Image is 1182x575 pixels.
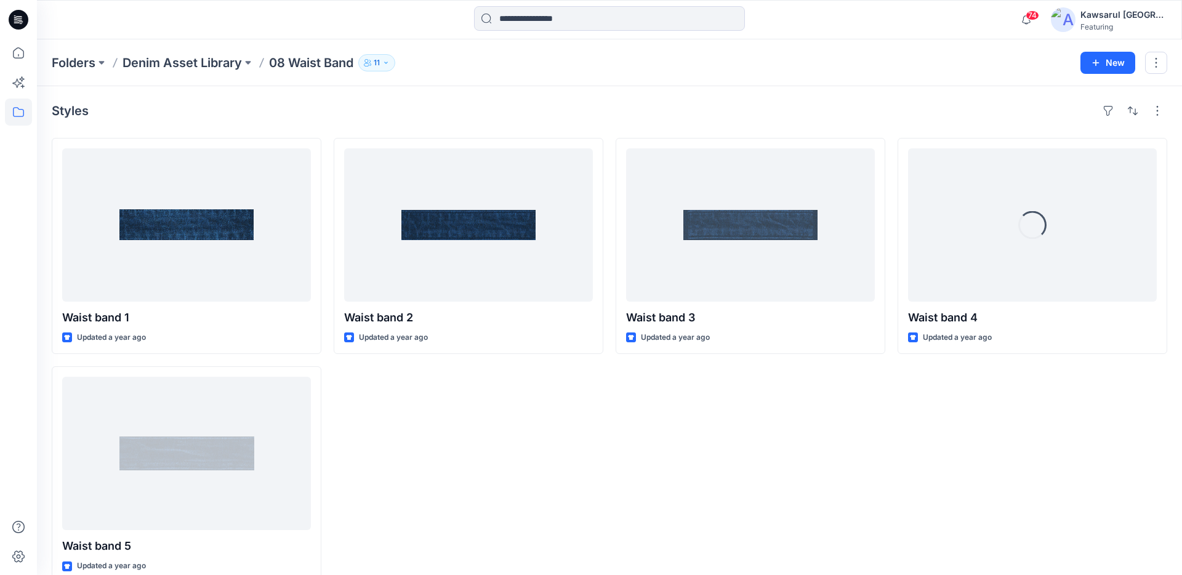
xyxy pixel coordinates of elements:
a: Waist band 5 [62,377,311,530]
button: 11 [358,54,395,71]
p: 11 [374,56,380,70]
span: 74 [1026,10,1039,20]
p: Updated a year ago [923,331,992,344]
p: 08 Waist Band [269,54,353,71]
h4: Styles [52,103,89,118]
p: Waist band 3 [626,309,875,326]
a: Waist band 2 [344,148,593,302]
p: Waist band 1 [62,309,311,326]
p: Waist band 4 [908,309,1157,326]
div: Kawsarul [GEOGRAPHIC_DATA] [1080,7,1167,22]
div: Featuring [1080,22,1167,31]
img: avatar [1051,7,1075,32]
a: Waist band 1 [62,148,311,302]
a: Waist band 3 [626,148,875,302]
a: Denim Asset Library [123,54,242,71]
p: Waist band 2 [344,309,593,326]
button: New [1080,52,1135,74]
p: Updated a year ago [77,331,146,344]
p: Updated a year ago [359,331,428,344]
p: Updated a year ago [77,560,146,573]
a: Folders [52,54,95,71]
p: Waist band 5 [62,537,311,555]
p: Updated a year ago [641,331,710,344]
